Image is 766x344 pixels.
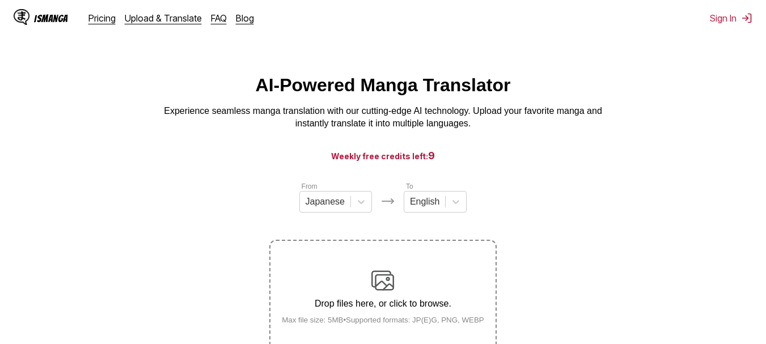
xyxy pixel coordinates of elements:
img: Languages icon [381,194,395,208]
label: To [406,182,413,190]
a: Blog [236,12,254,24]
small: Max file size: 5MB • Supported formats: JP(E)G, PNG, WEBP [273,316,493,324]
p: Experience seamless manga translation with our cutting-edge AI technology. Upload your favorite m... [156,105,610,130]
label: From [302,182,318,190]
p: Drop files here, or click to browse. [273,299,493,309]
a: IsManga LogoIsManga [14,9,88,27]
a: Pricing [88,12,116,24]
span: 9 [428,150,435,162]
h1: AI-Powered Manga Translator [256,75,511,96]
h3: Weekly free credits left: [27,148,739,163]
button: Sign In [710,12,752,24]
a: Upload & Translate [125,12,202,24]
img: IsManga Logo [14,9,29,25]
div: IsManga [34,13,68,24]
a: FAQ [211,12,227,24]
img: Sign out [741,12,752,24]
